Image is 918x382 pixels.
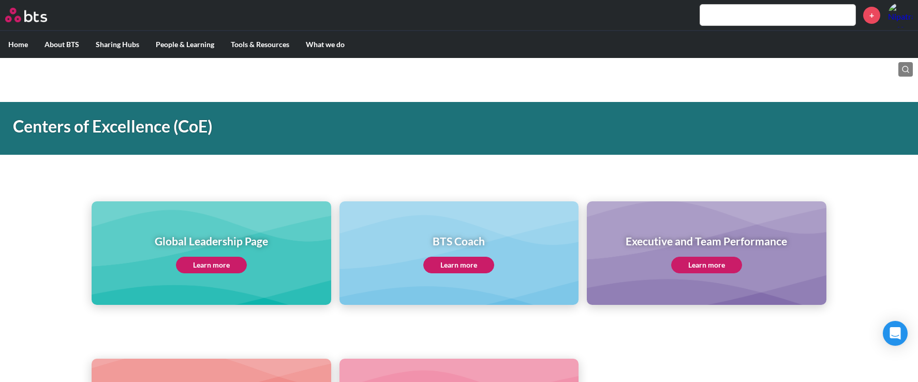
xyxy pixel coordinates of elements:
label: People & Learning [147,31,223,58]
h1: BTS Coach [423,233,494,248]
a: Learn more [671,257,742,273]
a: Profile [888,3,913,27]
label: About BTS [36,31,87,58]
img: BTS Logo [5,8,47,22]
a: + [863,7,880,24]
h1: Centers of Excellence (CoE) [13,115,638,138]
div: Open Intercom Messenger [883,321,908,346]
h1: Executive and Team Performance [626,233,787,248]
a: Learn more [176,257,247,273]
a: Go home [5,8,66,22]
a: Learn more [423,257,494,273]
img: Nipatra Tangpojthavepol [888,3,913,27]
label: What we do [298,31,353,58]
h1: Global Leadership Page [155,233,268,248]
label: Tools & Resources [223,31,298,58]
label: Sharing Hubs [87,31,147,58]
